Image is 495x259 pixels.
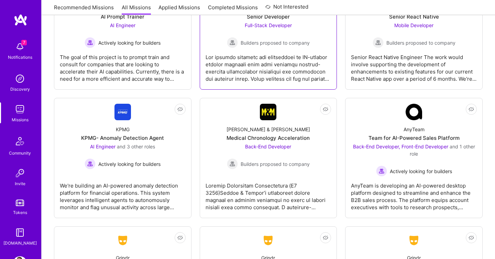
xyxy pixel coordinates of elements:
[13,102,27,116] img: teamwork
[227,158,238,169] img: Builders proposed to company
[60,104,186,212] a: Company LogoKPMGKPMG- Anomaly Detection AgentAI Engineer and 3 other rolesActively looking for bu...
[54,4,114,15] a: Recommended Missions
[13,40,27,54] img: bell
[60,48,186,82] div: The goal of this project is to prompt train and consult for companies that are looking to acceler...
[406,234,422,247] img: Company Logo
[469,106,474,112] i: icon EyeClosed
[404,126,425,133] div: AnyTeam
[206,177,331,211] div: Loremip Dolorsitam Consectetura (E7 3256)Seddoe & Tempor’i utlaboreet dolore magnaal en adminim v...
[101,13,144,20] div: AI Prompt Trainer
[10,86,30,93] div: Discovery
[13,209,27,216] div: Tokens
[13,226,27,239] img: guide book
[351,104,477,212] a: Company LogoAnyTeamTeam for AI-Powered Sales PlatformBack-End Developer, Front-End Developer and ...
[260,104,276,120] img: Company Logo
[90,144,115,149] span: AI Engineer
[351,48,477,82] div: Senior React Native Engineer The work would involve supporting the development of enhancements to...
[245,22,292,28] span: Full-Stack Developer
[12,133,28,149] img: Community
[245,144,291,149] span: Back-End Developer
[265,3,308,15] a: Not Interested
[353,144,448,149] span: Back-End Developer, Front-End Developer
[469,235,474,240] i: icon EyeClosed
[323,106,328,112] i: icon EyeClosed
[98,39,161,46] span: Actively looking for builders
[206,48,331,82] div: Lor ipsumdo sitametc adi elitseddoei te IN-utlabor etdolor magnaali enim admi veniamqu nostrud-ex...
[122,4,151,15] a: All Missions
[351,177,477,211] div: AnyTeam is developing an AI-powered desktop platform designed to streamline and enhance the B2B s...
[177,235,183,240] i: icon EyeClosed
[386,39,455,46] span: Builders proposed to company
[8,54,32,61] div: Notifications
[12,116,29,123] div: Missions
[260,234,276,247] img: Company Logo
[9,149,31,157] div: Community
[85,37,96,48] img: Actively looking for builders
[406,104,422,120] img: Company Logo
[60,177,186,211] div: We're building an AI-powered anomaly detection platform for financial operations. This system lev...
[85,158,96,169] img: Actively looking for builders
[227,134,310,142] div: Medical Chronology Acceleration
[114,234,131,247] img: Company Logo
[394,22,433,28] span: Mobile Developer
[208,4,258,15] a: Completed Missions
[3,239,37,247] div: [DOMAIN_NAME]
[376,166,387,177] img: Actively looking for builders
[227,37,238,48] img: Builders proposed to company
[116,126,130,133] div: KPMG
[389,13,439,20] div: Senior React Native
[114,104,131,120] img: Company Logo
[98,160,161,168] span: Actively looking for builders
[158,4,200,15] a: Applied Missions
[368,134,460,142] div: Team for AI-Powered Sales Platform
[227,126,310,133] div: [PERSON_NAME] & [PERSON_NAME]
[241,160,310,168] span: Builders proposed to company
[390,168,452,175] span: Actively looking for builders
[110,22,135,28] span: AI Engineer
[81,134,164,142] div: KPMG- Anomaly Detection Agent
[241,39,310,46] span: Builders proposed to company
[177,106,183,112] i: icon EyeClosed
[13,72,27,86] img: discovery
[13,166,27,180] img: Invite
[16,200,24,206] img: tokens
[247,13,290,20] div: Senior Developer
[14,14,27,26] img: logo
[15,180,25,187] div: Invite
[373,37,384,48] img: Builders proposed to company
[21,40,27,45] span: 7
[206,104,331,212] a: Company Logo[PERSON_NAME] & [PERSON_NAME]Medical Chronology AccelerationBack-End Developer Builde...
[117,144,155,149] span: and 3 other roles
[323,235,328,240] i: icon EyeClosed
